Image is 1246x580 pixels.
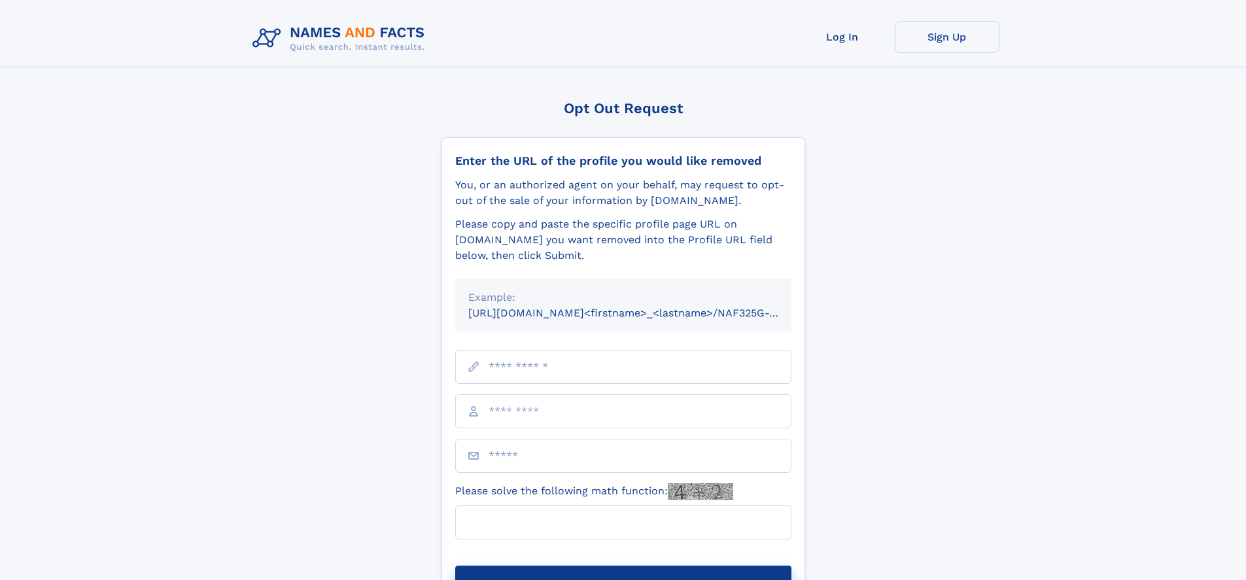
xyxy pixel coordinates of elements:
[455,177,791,209] div: You, or an authorized agent on your behalf, may request to opt-out of the sale of your informatio...
[468,307,816,319] small: [URL][DOMAIN_NAME]<firstname>_<lastname>/NAF325G-xxxxxxxx
[455,154,791,168] div: Enter the URL of the profile you would like removed
[441,100,805,116] div: Opt Out Request
[468,290,778,305] div: Example:
[247,21,436,56] img: Logo Names and Facts
[455,483,733,500] label: Please solve the following math function:
[895,21,999,53] a: Sign Up
[455,216,791,264] div: Please copy and paste the specific profile page URL on [DOMAIN_NAME] you want removed into the Pr...
[790,21,895,53] a: Log In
